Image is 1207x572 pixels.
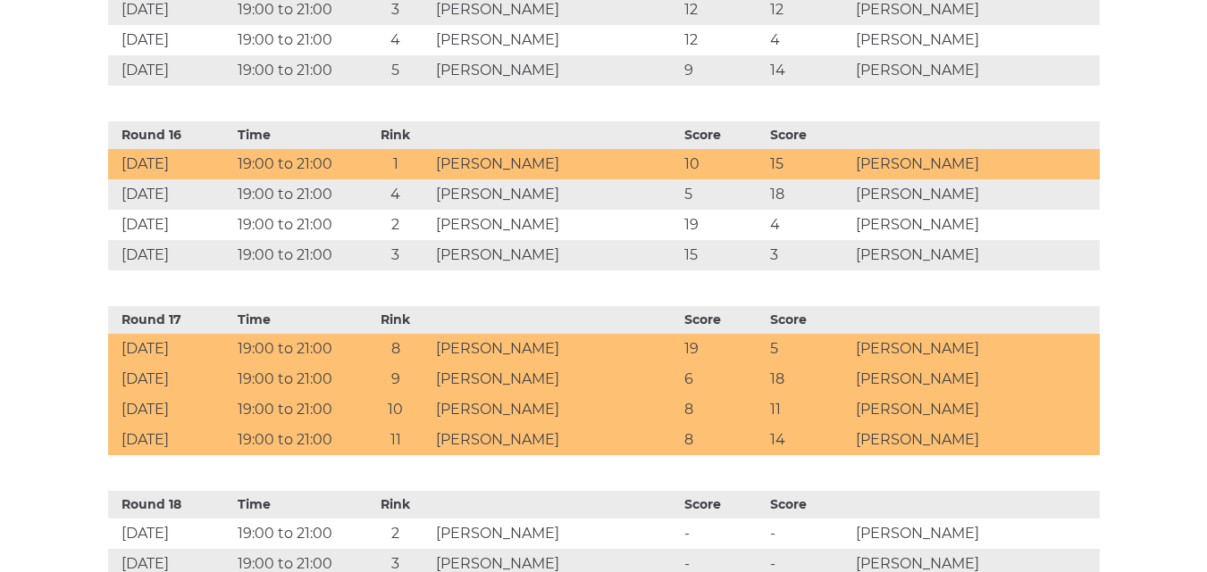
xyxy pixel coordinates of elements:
[851,179,1100,210] td: [PERSON_NAME]
[680,179,766,210] td: 5
[108,55,234,86] td: [DATE]
[851,334,1100,364] td: [PERSON_NAME]
[432,210,680,240] td: [PERSON_NAME]
[680,210,766,240] td: 19
[766,425,851,455] td: 14
[851,149,1100,179] td: [PERSON_NAME]
[680,121,766,149] th: Score
[680,394,766,425] td: 8
[680,491,766,518] th: Score
[359,491,432,518] th: Rink
[680,364,766,394] td: 6
[432,394,680,425] td: [PERSON_NAME]
[432,425,680,455] td: [PERSON_NAME]
[766,121,851,149] th: Score
[359,55,432,86] td: 5
[680,149,766,179] td: 10
[108,491,234,518] th: Round 18
[432,334,680,364] td: [PERSON_NAME]
[359,240,432,270] td: 3
[359,306,432,334] th: Rink
[680,334,766,364] td: 19
[766,55,851,86] td: 14
[851,240,1100,270] td: [PERSON_NAME]
[766,518,851,549] td: -
[233,394,359,425] td: 19:00 to 21:00
[233,240,359,270] td: 19:00 to 21:00
[359,394,432,425] td: 10
[851,25,1100,55] td: [PERSON_NAME]
[680,306,766,334] th: Score
[108,240,234,270] td: [DATE]
[432,240,680,270] td: [PERSON_NAME]
[108,149,234,179] td: [DATE]
[108,394,234,425] td: [DATE]
[359,364,432,394] td: 9
[766,491,851,518] th: Score
[233,518,359,549] td: 19:00 to 21:00
[680,518,766,549] td: -
[233,179,359,210] td: 19:00 to 21:00
[359,149,432,179] td: 1
[108,334,234,364] td: [DATE]
[108,518,234,549] td: [DATE]
[233,25,359,55] td: 19:00 to 21:00
[359,210,432,240] td: 2
[359,425,432,455] td: 11
[766,240,851,270] td: 3
[680,55,766,86] td: 9
[766,179,851,210] td: 18
[108,179,234,210] td: [DATE]
[359,334,432,364] td: 8
[108,25,234,55] td: [DATE]
[359,518,432,549] td: 2
[766,149,851,179] td: 15
[766,25,851,55] td: 4
[766,394,851,425] td: 11
[233,306,359,334] th: Time
[108,364,234,394] td: [DATE]
[233,425,359,455] td: 19:00 to 21:00
[233,55,359,86] td: 19:00 to 21:00
[432,518,680,549] td: [PERSON_NAME]
[851,518,1100,549] td: [PERSON_NAME]
[233,149,359,179] td: 19:00 to 21:00
[766,364,851,394] td: 18
[233,210,359,240] td: 19:00 to 21:00
[108,425,234,455] td: [DATE]
[233,121,359,149] th: Time
[432,179,680,210] td: [PERSON_NAME]
[680,25,766,55] td: 12
[766,210,851,240] td: 4
[851,394,1100,425] td: [PERSON_NAME]
[108,210,234,240] td: [DATE]
[851,210,1100,240] td: [PERSON_NAME]
[359,25,432,55] td: 4
[233,364,359,394] td: 19:00 to 21:00
[359,179,432,210] td: 4
[432,55,680,86] td: [PERSON_NAME]
[766,334,851,364] td: 5
[233,491,359,518] th: Time
[108,306,234,334] th: Round 17
[851,364,1100,394] td: [PERSON_NAME]
[766,306,851,334] th: Score
[851,425,1100,455] td: [PERSON_NAME]
[432,149,680,179] td: [PERSON_NAME]
[680,425,766,455] td: 8
[359,121,432,149] th: Rink
[432,25,680,55] td: [PERSON_NAME]
[680,240,766,270] td: 15
[432,364,680,394] td: [PERSON_NAME]
[851,55,1100,86] td: [PERSON_NAME]
[233,334,359,364] td: 19:00 to 21:00
[108,121,234,149] th: Round 16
